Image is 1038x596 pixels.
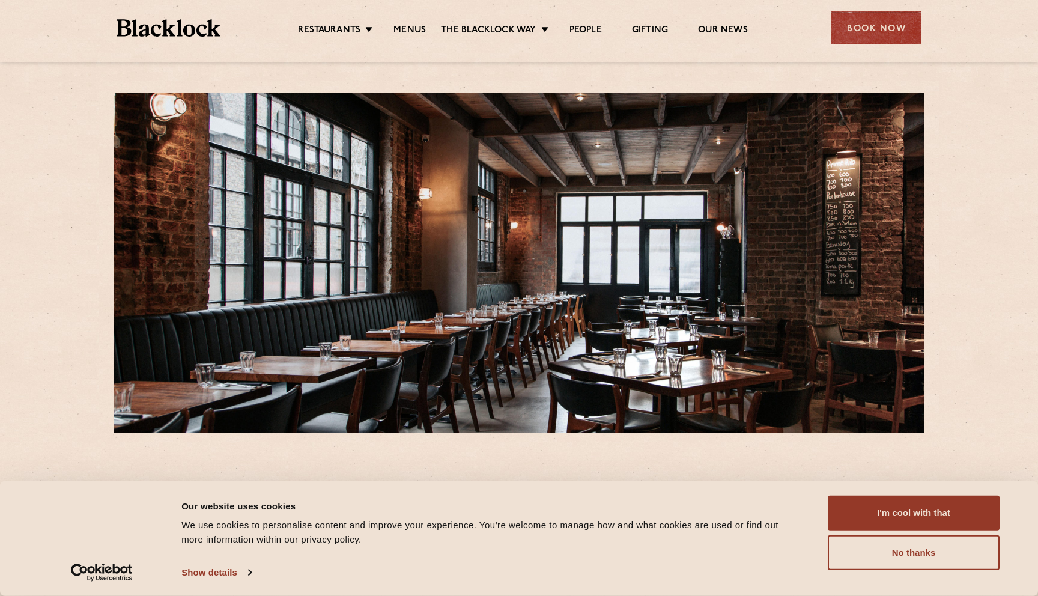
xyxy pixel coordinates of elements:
a: Menus [393,25,426,38]
div: Book Now [831,11,921,44]
button: I'm cool with that [828,496,1000,531]
a: Gifting [632,25,668,38]
div: Our website uses cookies [181,499,801,513]
a: Restaurants [298,25,360,38]
button: No thanks [828,535,1000,570]
a: The Blacklock Way [441,25,536,38]
img: BL_Textured_Logo-footer-cropped.svg [117,19,220,37]
a: Show details [181,564,251,582]
a: Usercentrics Cookiebot - opens in a new window [49,564,154,582]
a: Our News [698,25,748,38]
div: We use cookies to personalise content and improve your experience. You're welcome to manage how a... [181,518,801,547]
a: People [569,25,602,38]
